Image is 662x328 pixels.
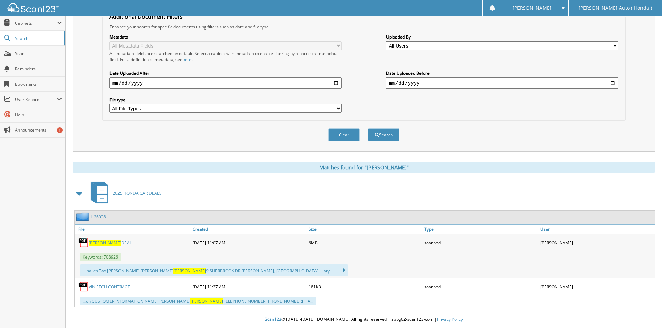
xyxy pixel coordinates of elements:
span: Help [15,112,62,118]
span: User Reports [15,96,57,102]
span: Search [15,35,61,41]
div: 1 [57,127,63,133]
div: 6MB [307,236,423,250]
a: H26038 [91,214,106,220]
a: Created [191,225,307,234]
span: Scan [15,51,62,57]
label: File type [109,97,342,103]
div: scanned [423,236,539,250]
span: [PERSON_NAME] Auto ( Honda ) [579,6,652,10]
button: Search [368,128,399,141]
div: ... saLes Tax [PERSON_NAME] [PERSON_NAME] 9 SHERBROOK DR [PERSON_NAME], [GEOGRAPHIC_DATA] ... ary... [80,264,348,276]
label: Uploaded By [386,34,618,40]
div: Matches found for "[PERSON_NAME]" [73,162,655,173]
button: Clear [328,128,360,141]
a: VIN ETCH CONTRACT [89,284,130,290]
div: [PERSON_NAME] [539,236,655,250]
img: PDF.png [78,281,89,292]
div: scanned [423,280,539,294]
span: [PERSON_NAME] [173,268,206,274]
a: Privacy Policy [437,316,463,322]
span: 2025 HONDA CAR DEALS [113,190,162,196]
img: folder2.png [76,212,91,221]
div: ...on CUSTOMER INFORMATION NAME [PERSON_NAME] TELEPHONE NUMBER [PHONE_NUMBER] | A... [80,297,316,305]
a: Size [307,225,423,234]
a: Type [423,225,539,234]
span: [PERSON_NAME] [190,298,223,304]
span: Keywords: 708926 [80,253,121,261]
img: PDF.png [78,237,89,248]
span: Scan123 [265,316,281,322]
a: User [539,225,655,234]
div: 181KB [307,280,423,294]
span: [PERSON_NAME] [513,6,551,10]
input: end [386,77,618,89]
div: [PERSON_NAME] [539,280,655,294]
span: Cabinets [15,20,57,26]
iframe: Chat Widget [627,295,662,328]
a: here [182,57,191,62]
span: Bookmarks [15,81,62,87]
span: Reminders [15,66,62,72]
div: [DATE] 11:07 AM [191,236,307,250]
legend: Additional Document Filters [106,13,186,20]
label: Date Uploaded After [109,70,342,76]
img: scan123-logo-white.svg [7,3,59,12]
span: [PERSON_NAME] [89,240,121,246]
label: Metadata [109,34,342,40]
label: Date Uploaded Before [386,70,618,76]
div: © [DATE]-[DATE] [DOMAIN_NAME]. All rights reserved | appg02-scan123-com | [66,311,662,328]
div: All metadata fields are searched by default. Select a cabinet with metadata to enable filtering b... [109,51,342,62]
a: File [75,225,191,234]
div: Enhance your search for specific documents using filters such as date and file type. [106,24,622,30]
div: [DATE] 11:27 AM [191,280,307,294]
input: start [109,77,342,89]
a: 2025 HONDA CAR DEALS [87,179,162,207]
span: Announcements [15,127,62,133]
a: [PERSON_NAME]DEAL [89,240,132,246]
